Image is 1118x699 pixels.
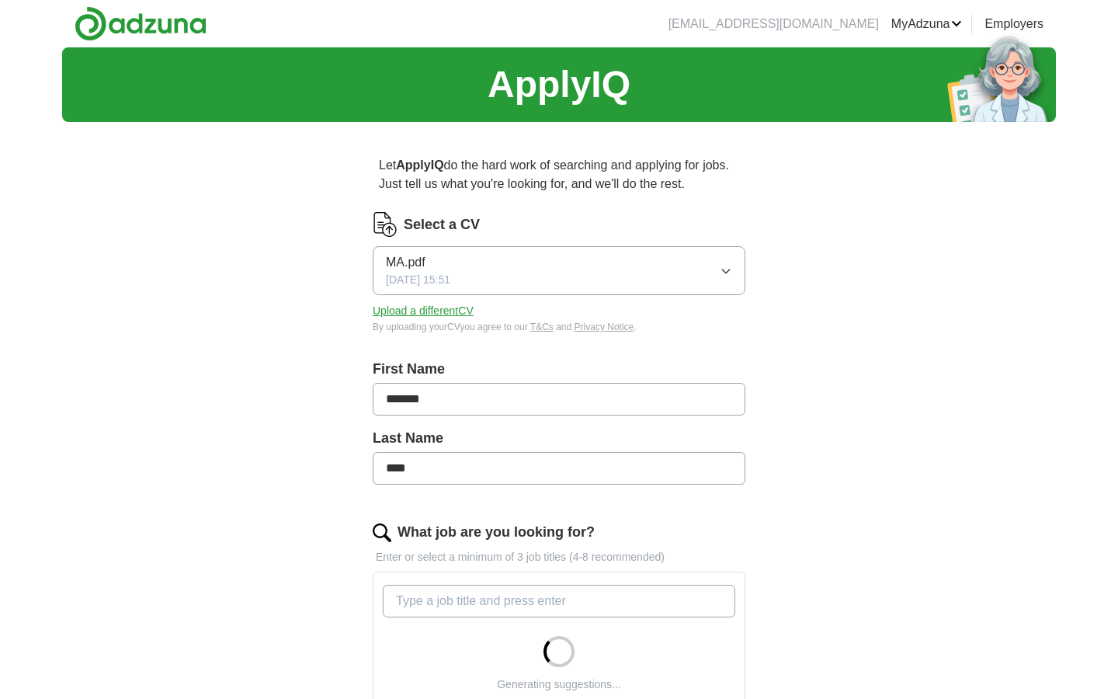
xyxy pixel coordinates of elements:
a: T&Cs [530,322,554,332]
a: Privacy Notice [575,322,634,332]
img: Adzuna logo [75,6,207,41]
p: Let do the hard work of searching and applying for jobs. Just tell us what you're looking for, an... [373,150,745,200]
input: Type a job title and press enter [383,585,735,617]
div: By uploading your CV you agree to our and . [373,320,745,334]
button: Upload a differentCV [373,303,474,319]
label: What job are you looking for? [398,522,595,543]
li: [EMAIL_ADDRESS][DOMAIN_NAME] [668,15,879,33]
span: MA.pdf [386,253,425,272]
a: Employers [984,15,1043,33]
a: MyAdzuna [891,15,963,33]
img: search.png [373,523,391,542]
strong: ApplyIQ [396,158,443,172]
h1: ApplyIQ [488,57,630,113]
div: Generating suggestions... [497,676,621,693]
label: Last Name [373,428,745,449]
button: MA.pdf[DATE] 15:51 [373,246,745,295]
img: CV Icon [373,212,398,237]
label: Select a CV [404,214,480,235]
p: Enter or select a minimum of 3 job titles (4-8 recommended) [373,549,745,565]
label: First Name [373,359,745,380]
span: [DATE] 15:51 [386,272,450,288]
